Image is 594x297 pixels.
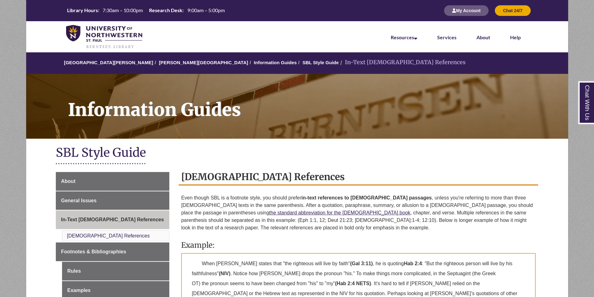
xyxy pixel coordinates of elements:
[65,7,100,14] th: Library Hours:
[64,60,153,65] a: [GEOGRAPHIC_DATA][PERSON_NAME]
[67,233,150,238] a: [DEMOGRAPHIC_DATA] References
[404,261,422,266] strong: Hab 2:4
[181,192,536,234] p: Even though SBL is a footnote style, you should prefer , unless you're referring to more than thr...
[26,74,568,139] a: Information Guides
[56,210,169,229] a: In-Text [DEMOGRAPHIC_DATA] References
[269,210,410,215] a: the standard abbreviation for the [DEMOGRAPHIC_DATA] book
[350,261,373,266] strong: (Gal 3:11)
[181,240,536,250] h3: Example:
[495,5,530,16] button: Chat 24/7
[56,191,169,210] a: General Issues
[254,60,297,65] a: Information Guides
[437,34,456,40] a: Services
[61,249,126,254] span: Footnotes & Bibliographies
[187,7,225,13] span: 9:00am – 5:00pm
[510,34,521,40] a: Help
[61,179,75,184] span: About
[444,8,489,13] a: My Account
[61,217,164,222] span: In-Text [DEMOGRAPHIC_DATA] References
[147,7,185,14] th: Research Desk:
[61,198,97,203] span: General Issues
[56,145,538,161] h1: SBL Style Guide
[302,195,432,200] strong: in-text references to [DEMOGRAPHIC_DATA] passages
[495,8,530,13] a: Chat 24/7
[179,169,538,185] h2: [DEMOGRAPHIC_DATA] References
[61,74,568,131] h1: Information Guides
[219,271,230,276] strong: (NIV)
[66,25,142,49] img: UNWSP Library Logo
[159,60,248,65] a: [PERSON_NAME][GEOGRAPHIC_DATA]
[56,172,169,191] a: About
[444,5,489,16] button: My Account
[476,34,490,40] a: About
[391,34,417,40] a: Resources
[335,281,371,286] strong: (Hab 2:4 NETS)
[302,60,339,65] a: SBL Style Guide
[62,262,169,280] a: Rules
[339,58,466,67] li: In-Text [DEMOGRAPHIC_DATA] References
[65,7,227,14] a: Hours Today
[103,7,143,13] span: 7:30am – 10:00pm
[56,242,169,261] a: Footnotes & Bibliographies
